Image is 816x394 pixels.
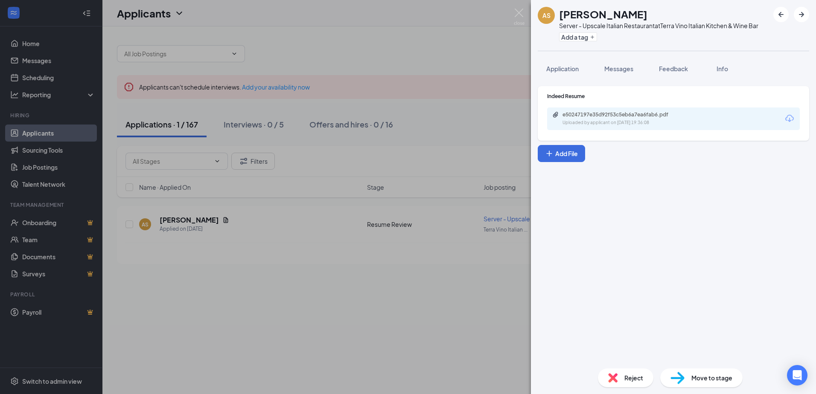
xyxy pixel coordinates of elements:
[691,373,732,382] span: Move to stage
[604,65,633,72] span: Messages
[717,65,728,72] span: Info
[562,111,682,118] div: e50247197e35d92f53c5eb6a7ea6fab6.pdf
[552,111,691,126] a: Paperclipe50247197e35d92f53c5eb6a7ea6fab6.pdfUploaded by applicant on [DATE] 19:36:08
[773,7,789,22] button: ArrowLeftNew
[552,111,559,118] svg: Paperclip
[787,365,807,385] div: Open Intercom Messenger
[659,65,688,72] span: Feedback
[794,7,809,22] button: ArrowRight
[624,373,643,382] span: Reject
[559,21,758,30] div: Server - Upscale Italian Restaurant at Terra Vino Italian Kitchen & Wine Bar
[559,7,647,21] h1: [PERSON_NAME]
[796,9,807,20] svg: ArrowRight
[590,35,595,40] svg: Plus
[559,32,597,41] button: PlusAdd a tag
[547,93,800,100] div: Indeed Resume
[776,9,786,20] svg: ArrowLeftNew
[545,149,554,158] svg: Plus
[542,11,551,20] div: AS
[784,113,795,124] svg: Download
[562,119,691,126] div: Uploaded by applicant on [DATE] 19:36:08
[546,65,579,72] span: Application
[538,145,585,162] button: Add FilePlus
